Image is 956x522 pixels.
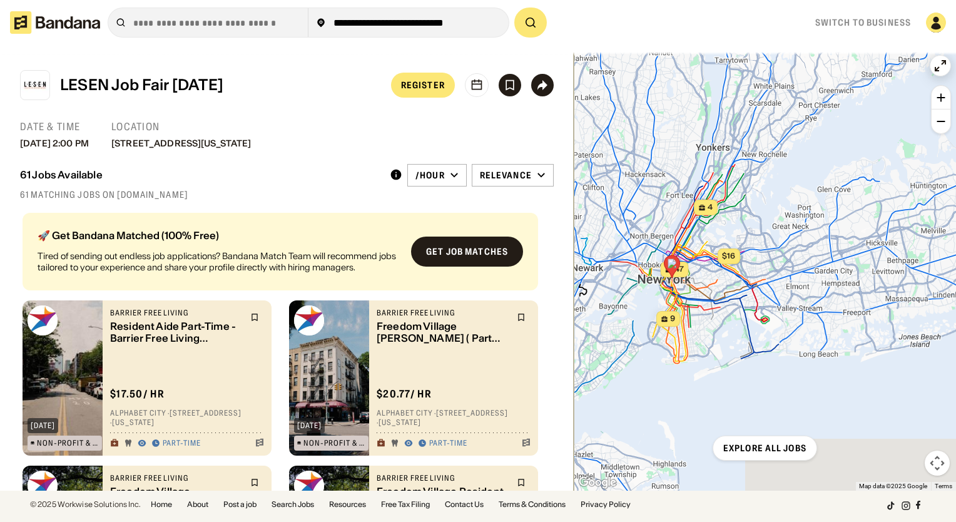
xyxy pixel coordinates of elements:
[381,501,430,508] a: Free Tax Filing
[110,486,243,509] div: Freedom Village Counselor
[163,438,201,448] div: Part-time
[294,471,324,501] img: Barrier Free Living logo
[577,474,618,491] img: Google
[415,170,445,181] div: /hour
[111,120,264,133] div: Location
[377,387,432,401] div: $ 20.77 / hr
[110,473,243,483] div: Barrier Free Living
[20,189,554,200] div: 61 matching jobs on [DOMAIN_NAME]
[401,81,445,90] div: Register
[111,138,252,149] div: [STREET_ADDRESS][US_STATE]
[21,71,49,100] img: Lower East Side Employment Network (LESEN) logo
[151,501,172,508] a: Home
[859,483,927,489] span: Map data ©2025 Google
[223,501,257,508] a: Post a job
[670,314,675,324] span: 9
[499,501,566,508] a: Terms & Conditions
[38,250,401,273] div: Tired of sending out endless job applications? Bandana Match Team will recommend jobs tailored to...
[20,70,50,100] a: Lower East Side Employment Network (LESEN) logo
[30,501,141,508] div: © 2025 Workwise Solutions Inc.
[60,76,223,95] div: LESEN Job Fair [DATE]
[37,439,99,447] div: Non-Profit & Public Service
[429,438,467,448] div: Part-time
[377,408,531,427] div: Alphabet City · [STREET_ADDRESS] · [US_STATE]
[110,320,243,344] div: Resident Aide Part-Time - Barrier Free Living Apartments
[935,483,952,489] a: Terms (opens in new tab)
[581,501,631,508] a: Privacy Policy
[723,444,806,453] div: Explore all jobs
[110,308,243,318] div: Barrier Free Living
[28,471,58,501] img: Barrier Free Living logo
[28,305,58,335] img: Barrier Free Living logo
[329,501,366,508] a: Resources
[10,11,100,34] img: Bandana logotype
[20,138,89,149] div: [DATE] 2:00 PM
[31,422,55,429] div: [DATE]
[377,486,509,509] div: Freedom Village Resident Aide
[20,169,103,181] div: 61 Jobs Available
[445,501,484,508] a: Contact Us
[294,305,324,335] img: Barrier Free Living logo
[38,230,401,240] div: 🚀 Get Bandana Matched (100% Free)
[297,422,322,429] div: [DATE]
[426,247,508,256] div: Get job matches
[187,501,208,508] a: About
[303,439,365,447] div: Non-Profit & Public Service
[925,451,950,476] button: Map camera controls
[110,387,165,401] div: $ 17.50 / hr
[110,408,264,427] div: Alphabet City · [STREET_ADDRESS] · [US_STATE]
[272,501,314,508] a: Search Jobs
[377,320,509,344] div: Freedom Village [PERSON_NAME] ( Part Time)
[577,474,618,491] a: Open this area in Google Maps (opens a new window)
[480,170,532,181] div: Relevance
[722,251,735,260] span: $16
[20,120,101,133] div: Date & Time
[815,17,911,28] a: Switch to Business
[377,308,509,318] div: Barrier Free Living
[20,208,553,491] div: grid
[708,202,713,213] span: 4
[377,473,509,483] div: Barrier Free Living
